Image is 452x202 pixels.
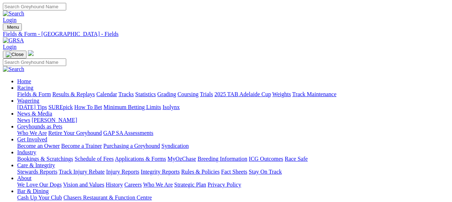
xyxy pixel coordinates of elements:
img: GRSA [3,37,24,44]
div: Racing [17,91,449,98]
a: Purchasing a Greyhound [103,143,160,149]
a: Integrity Reports [141,169,180,175]
a: Vision and Values [63,182,104,188]
div: News & Media [17,117,449,123]
a: Coursing [178,91,199,97]
a: [DATE] Tips [17,104,47,110]
button: Toggle navigation [3,51,26,58]
div: Wagering [17,104,449,111]
div: Get Involved [17,143,449,149]
a: History [106,182,123,188]
img: logo-grsa-white.png [28,50,34,56]
img: Search [3,10,24,17]
a: Bar & Dining [17,188,49,194]
a: Syndication [161,143,189,149]
input: Search [3,3,66,10]
button: Toggle navigation [3,23,22,31]
a: Chasers Restaurant & Function Centre [63,194,152,201]
a: Bookings & Scratchings [17,156,73,162]
a: Wagering [17,98,39,104]
a: Grading [157,91,176,97]
a: Weights [272,91,291,97]
a: Become a Trainer [61,143,102,149]
a: 2025 TAB Adelaide Cup [214,91,271,97]
a: Track Maintenance [292,91,336,97]
a: Fields & Form - [GEOGRAPHIC_DATA] - Fields [3,31,449,37]
a: Who We Are [143,182,173,188]
a: We Love Our Dogs [17,182,62,188]
a: Become an Owner [17,143,60,149]
a: Industry [17,149,36,155]
div: Industry [17,156,449,162]
a: Stewards Reports [17,169,57,175]
a: Privacy Policy [208,182,241,188]
a: Schedule of Fees [74,156,113,162]
a: Stay On Track [249,169,282,175]
a: Greyhounds as Pets [17,123,62,130]
div: Bar & Dining [17,194,449,201]
a: Injury Reports [106,169,139,175]
a: Careers [124,182,142,188]
a: [PERSON_NAME] [31,117,77,123]
a: GAP SA Assessments [103,130,154,136]
a: Care & Integrity [17,162,55,168]
a: Who We Are [17,130,47,136]
a: ICG Outcomes [249,156,283,162]
a: Trials [200,91,213,97]
a: Login [3,17,16,23]
input: Search [3,58,66,66]
a: Calendar [96,91,117,97]
a: How To Bet [74,104,102,110]
a: Fact Sheets [221,169,247,175]
a: Strategic Plan [174,182,206,188]
a: Home [17,78,31,84]
a: News [17,117,30,123]
a: MyOzChase [167,156,196,162]
a: Applications & Forms [115,156,166,162]
a: Fields & Form [17,91,51,97]
a: Isolynx [162,104,180,110]
a: News & Media [17,111,52,117]
div: About [17,182,449,188]
span: Menu [7,24,19,30]
a: Race Safe [285,156,307,162]
a: Login [3,44,16,50]
a: Statistics [135,91,156,97]
a: Get Involved [17,136,47,142]
div: Care & Integrity [17,169,449,175]
a: Rules & Policies [181,169,220,175]
img: Search [3,66,24,72]
a: About [17,175,31,181]
a: Results & Replays [52,91,95,97]
a: Minimum Betting Limits [103,104,161,110]
a: Track Injury Rebate [59,169,105,175]
a: Racing [17,85,33,91]
img: Close [6,52,24,57]
a: Tracks [118,91,134,97]
div: Greyhounds as Pets [17,130,449,136]
a: Cash Up Your Club [17,194,62,201]
a: SUREpick [48,104,73,110]
a: Retire Your Greyhound [48,130,102,136]
a: Breeding Information [198,156,247,162]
